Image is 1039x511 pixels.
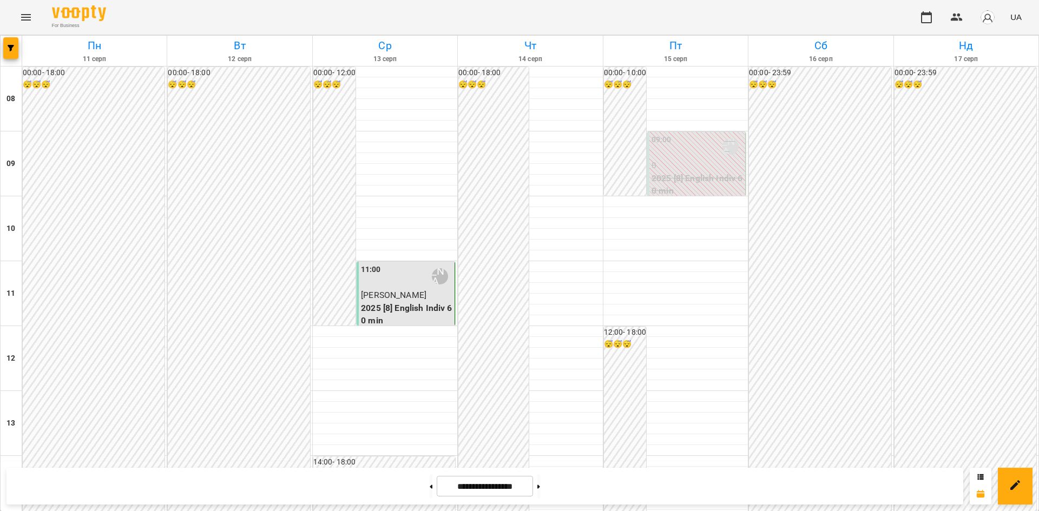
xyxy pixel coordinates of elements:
[23,67,165,79] h6: 00:00 - 18:00
[6,223,15,235] h6: 10
[459,37,601,54] h6: Чт
[459,54,601,64] h6: 14 серп
[604,339,646,350] h6: 😴😴😴
[432,268,448,284] div: Стецюк Ілона (а)
[361,302,452,327] p: 2025 [8] English Indiv 60 min
[458,67,529,79] h6: 00:00 - 18:00
[6,288,15,300] h6: 11
[895,79,1036,91] h6: 😴😴😴
[749,67,891,79] h6: 00:00 - 23:59
[750,54,891,64] h6: 16 серп
[313,79,356,91] h6: 😴😴😴
[652,172,743,197] p: 2025 [8] English Indiv 60 min
[313,456,455,468] h6: 14:00 - 18:00
[168,79,310,91] h6: 😴😴😴
[313,67,356,79] h6: 00:00 - 12:00
[896,54,1037,64] h6: 17 серп
[895,67,1036,79] h6: 00:00 - 23:59
[52,5,106,21] img: Voopty Logo
[169,37,310,54] h6: Вт
[605,54,746,64] h6: 15 серп
[13,4,39,30] button: Menu
[314,37,456,54] h6: Ср
[6,158,15,170] h6: 09
[24,54,165,64] h6: 11 серп
[604,79,646,91] h6: 😴😴😴
[750,37,891,54] h6: Сб
[652,159,743,172] p: 0
[749,79,891,91] h6: 😴😴😴
[361,264,381,276] label: 11:00
[604,67,646,79] h6: 00:00 - 10:00
[314,54,456,64] h6: 13 серп
[652,134,672,146] label: 09:00
[980,10,995,25] img: avatar_s.png
[722,138,739,155] div: Стецюк Ілона (а)
[604,327,646,339] h6: 12:00 - 18:00
[6,417,15,429] h6: 13
[361,290,426,300] span: [PERSON_NAME]
[605,37,746,54] h6: Пт
[458,79,529,91] h6: 😴😴😴
[169,54,310,64] h6: 12 серп
[6,93,15,105] h6: 08
[1010,11,1022,23] span: UA
[896,37,1037,54] h6: Нд
[168,67,310,79] h6: 00:00 - 18:00
[23,79,165,91] h6: 😴😴😴
[24,37,165,54] h6: Пн
[6,353,15,364] h6: 12
[52,22,106,29] span: For Business
[1006,7,1026,27] button: UA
